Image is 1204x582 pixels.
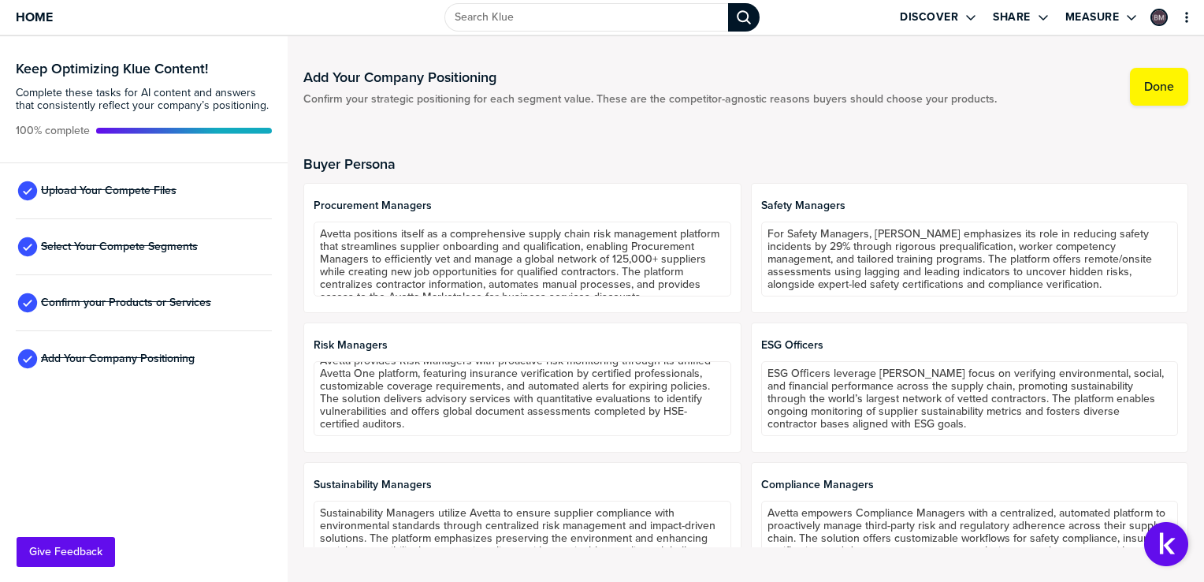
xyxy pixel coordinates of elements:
span: Select Your Compete Segments [41,241,198,253]
span: Confirm your strategic positioning for each segment value. These are the competitor-agnostic reas... [303,93,997,106]
label: Discover [900,10,958,24]
span: ESG Officers [761,339,1178,352]
button: Give Feedback [17,537,115,567]
div: Barb Mard [1150,9,1168,26]
textarea: Avetta provides Risk Managers with proactive risk monitoring through its unified Avetta One platf... [314,361,730,436]
h1: Add Your Company Positioning [303,68,997,87]
span: Upload Your Compete Files [41,185,177,197]
span: Risk Managers [314,339,730,352]
div: Search Klue [728,3,760,32]
h3: Keep Optimizing Klue Content! [16,62,272,76]
img: 773b312f6bb182941ae6a8f00171ac48-sml.png [1152,10,1166,24]
a: Edit Profile [1149,7,1169,28]
span: Home [16,10,53,24]
label: Done [1144,79,1174,95]
span: Add Your Company Positioning [41,353,195,365]
label: Share [993,10,1031,24]
textarea: Sustainability Managers utilize Avetta to ensure supplier compliance with environmental standards... [314,501,730,576]
span: Procurement Managers [314,200,730,212]
textarea: Avetta empowers Compliance Managers with a centralized, automated platform to proactively manage ... [761,501,1178,576]
textarea: For Safety Managers, [PERSON_NAME] emphasizes its role in reducing safety incidents by 29% throug... [761,222,1178,297]
span: Sustainability Managers [314,479,730,491]
button: Open Support Center [1144,522,1188,566]
label: Measure [1065,10,1120,24]
span: Active [16,125,90,137]
span: Confirm your Products or Services [41,297,211,309]
span: Safety Managers [761,200,1178,212]
textarea: Avetta positions itself as a comprehensive supply chain risk management platform that streamlines... [314,222,730,297]
textarea: ESG Officers leverage [PERSON_NAME] focus on verifying environmental, social, and financial perfo... [761,361,1178,436]
span: Compliance Managers [761,479,1178,491]
span: Complete these tasks for AI content and answers that consistently reflect your company’s position... [16,87,272,112]
h2: Buyer Persona [303,156,1188,172]
input: Search Klue [444,3,728,32]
